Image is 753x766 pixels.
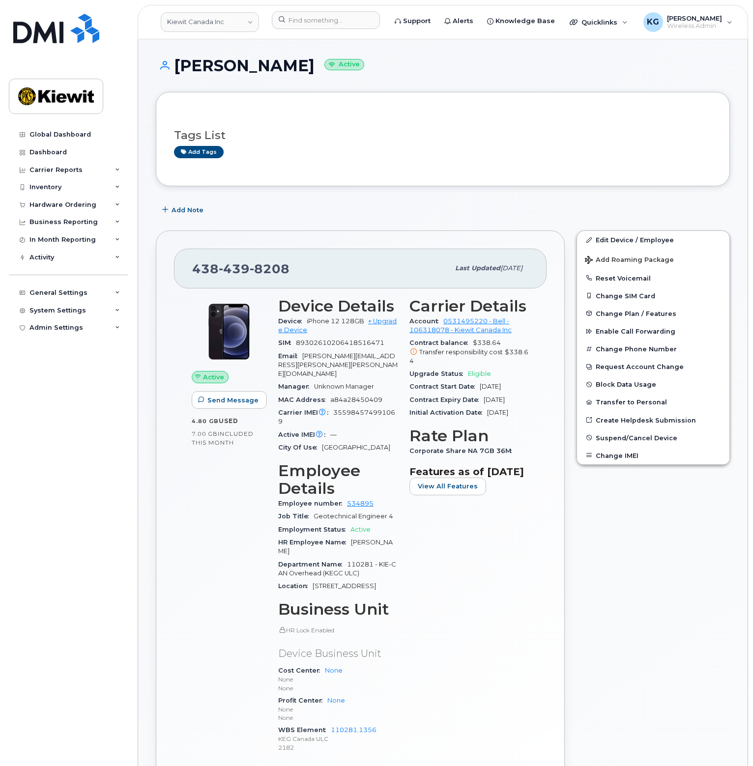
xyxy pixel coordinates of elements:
h3: Employee Details [278,462,398,497]
span: Carrier IMEI [278,409,333,416]
a: 534895 [347,500,374,507]
p: KEG Canada ULC [278,735,398,743]
span: Cost Center [278,667,325,674]
p: None [278,705,398,713]
button: Request Account Change [577,358,729,375]
span: Profit Center [278,697,327,704]
button: Send Message [192,391,267,409]
span: Job Title [278,512,314,520]
button: Change Plan / Features [577,305,729,322]
span: Suspend/Cancel Device [596,434,677,441]
small: Active [324,59,364,70]
span: Email [278,352,302,360]
a: Add tags [174,146,224,158]
p: HR Lock Enabled [278,626,398,634]
span: Active [350,526,371,533]
h1: [PERSON_NAME] [156,57,730,74]
span: Corporate Share NA 7GB 36M [409,447,517,454]
h3: Features as of [DATE] [409,466,529,478]
span: $338.64 [409,348,528,365]
span: Add Note [172,205,203,215]
button: Change IMEI [577,447,729,464]
span: included this month [192,430,254,446]
span: 8208 [250,261,290,276]
span: 438 [192,261,290,276]
span: View All Features [418,482,478,491]
span: SIM [278,339,296,346]
iframe: Messenger Launcher [710,723,746,759]
span: 355984574991069 [278,409,395,425]
span: iPhone 12 128GB [307,317,364,325]
span: Manager [278,383,314,390]
span: Contract Expiry Date [409,396,484,403]
span: [STREET_ADDRESS] [313,582,376,590]
span: Unknown Manager [314,383,374,390]
span: [GEOGRAPHIC_DATA] [322,444,390,451]
span: Department Name [278,561,347,568]
a: 0531495220 - Bell - 106318078 - Kiewit Canada Inc [409,317,512,334]
span: Contract balance [409,339,473,346]
button: Transfer to Personal [577,393,729,411]
span: HR Employee Name [278,539,351,546]
span: Add Roaming Package [585,256,674,265]
span: 89302610206418516471 [296,339,384,346]
button: Change Phone Number [577,340,729,358]
span: used [219,417,238,425]
span: WBS Element [278,726,331,734]
a: Create Helpdesk Submission [577,411,729,429]
a: None [325,667,343,674]
span: Eligible [468,370,491,377]
span: Initial Activation Date [409,409,487,416]
button: Block Data Usage [577,375,729,393]
span: Account [409,317,443,325]
button: Add Note [156,201,212,219]
a: 110281.1356 [331,726,376,734]
span: Device [278,317,307,325]
button: Suspend/Cancel Device [577,429,729,447]
p: None [278,675,398,683]
h3: Rate Plan [409,427,529,445]
span: Change Plan / Features [596,310,676,317]
h3: Carrier Details [409,297,529,315]
h3: Business Unit [278,600,398,618]
a: None [327,697,345,704]
span: Upgrade Status [409,370,468,377]
span: 7.00 GB [192,430,218,437]
span: — [330,431,337,438]
span: Geotechnical Engineer 4 [314,512,393,520]
span: Enable Call Forwarding [596,328,675,335]
span: [DATE] [487,409,508,416]
span: City Of Use [278,444,322,451]
button: Change SIM Card [577,287,729,305]
button: Enable Call Forwarding [577,322,729,340]
span: Send Message [207,396,259,405]
p: 2182 [278,743,398,752]
button: Reset Voicemail [577,269,729,287]
span: [DATE] [500,264,522,272]
a: Edit Device / Employee [577,231,729,249]
span: Location [278,582,313,590]
span: 110281 - KIE-CAN Overhead (KEGC ULC) [278,561,396,577]
span: Contract Start Date [409,383,480,390]
span: Last updated [455,264,500,272]
img: iPhone_12.jpg [200,302,259,361]
span: a84a28450409 [330,396,382,403]
button: Add Roaming Package [577,249,729,269]
h3: Device Details [278,297,398,315]
span: Active IMEI [278,431,330,438]
span: 4.80 GB [192,418,219,425]
span: Employee number [278,500,347,507]
p: None [278,713,398,722]
span: Employment Status [278,526,350,533]
p: None [278,684,398,692]
span: [DATE] [480,383,501,390]
span: 439 [219,261,250,276]
span: Transfer responsibility cost [419,348,503,356]
span: $338.64 [409,339,529,366]
span: MAC Address [278,396,330,403]
p: Device Business Unit [278,647,398,661]
h3: Tags List [174,129,712,142]
span: [DATE] [484,396,505,403]
button: View All Features [409,478,486,495]
span: Active [203,372,224,382]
